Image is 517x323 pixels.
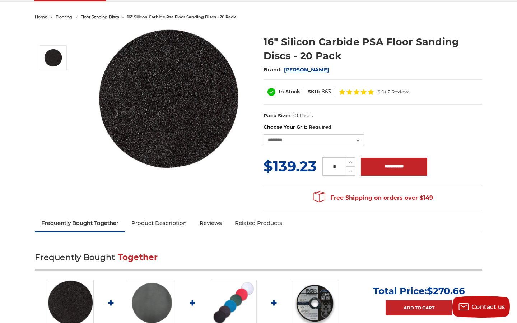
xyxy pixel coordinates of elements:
[279,88,300,95] span: In Stock
[308,88,320,96] dt: SKU:
[264,66,282,73] span: Brand:
[56,14,72,19] a: flooring
[228,215,289,231] a: Related Products
[427,285,465,297] span: $270.66
[193,215,228,231] a: Reviews
[376,89,386,94] span: (5.0)
[313,191,433,205] span: Free Shipping on orders over $149
[80,14,119,19] a: floor sanding discs
[264,35,482,63] h1: 16" Silicon Carbide PSA Floor Sanding Discs - 20 Pack
[472,304,505,310] span: Contact us
[309,124,331,130] small: Required
[264,124,482,131] label: Choose Your Grit:
[97,27,240,171] img: Silicon Carbide 16" PSA Floor Sanding Disc
[388,89,410,94] span: 2 Reviews
[386,300,452,315] a: Add to Cart
[452,296,510,318] button: Contact us
[264,112,290,120] dt: Pack Size:
[127,14,236,19] span: 16" silicon carbide psa floor sanding discs - 20 pack
[35,215,125,231] a: Frequently Bought Together
[373,285,465,297] p: Total Price:
[322,88,331,96] dd: 863
[35,14,47,19] a: home
[35,252,115,262] span: Frequently Bought
[292,112,313,120] dd: 20 Discs
[44,49,62,67] img: Silicon Carbide 16" PSA Floor Sanding Disc
[264,157,317,175] span: $139.23
[118,252,158,262] span: Together
[125,215,193,231] a: Product Description
[284,66,329,73] a: [PERSON_NAME]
